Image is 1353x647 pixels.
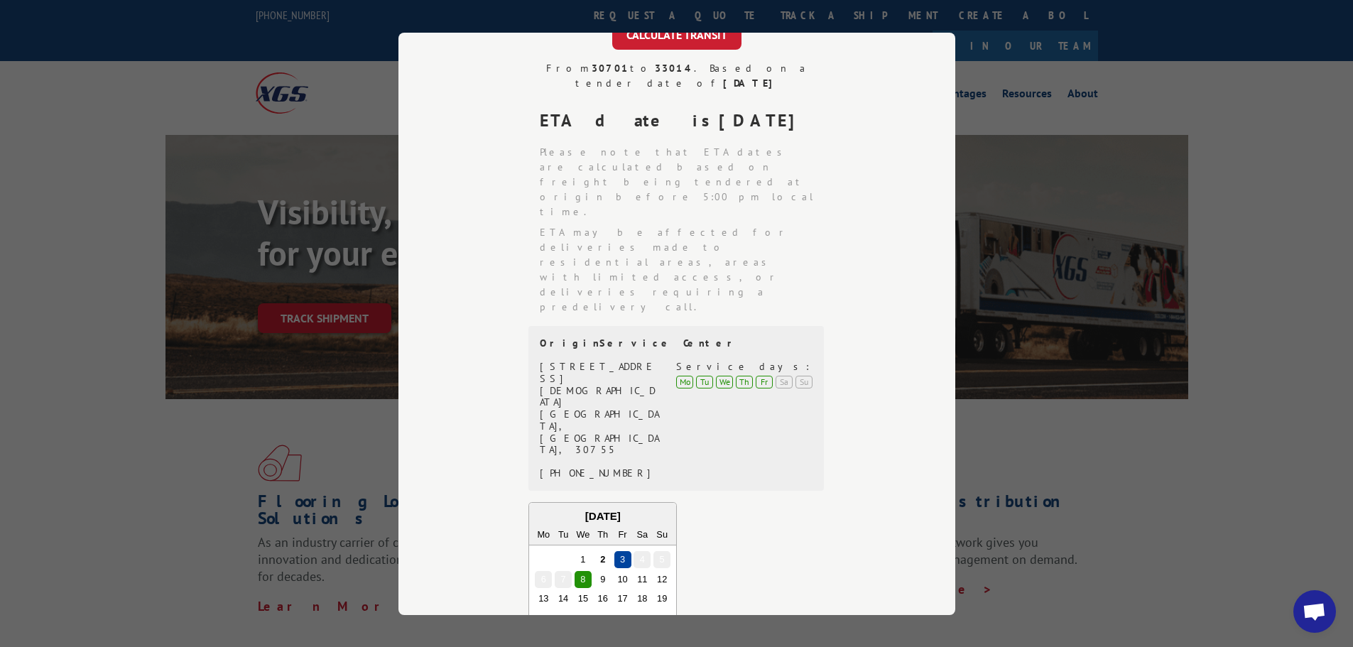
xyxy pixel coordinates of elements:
[528,61,825,91] div: From to . Based on a tender date of
[653,570,670,587] div: Choose Sunday, October 12th, 2025
[614,526,631,543] div: Fr
[696,375,713,388] div: Tu
[653,526,670,543] div: Su
[756,375,773,388] div: Fr
[716,375,733,388] div: We
[574,590,591,607] div: Choose Wednesday, October 15th, 2025
[535,570,552,587] div: Choose Monday, October 6th, 2025
[594,610,611,627] div: Choose Thursday, October 23rd, 2025
[540,225,825,315] li: ETA may be affected for deliveries made to residential areas, areas with limited access, or deliv...
[655,62,694,75] strong: 33014
[555,610,572,627] div: Choose Tuesday, October 21st, 2025
[776,375,793,388] div: Sa
[540,337,813,349] div: Origin Service Center
[574,526,591,543] div: We
[555,570,572,587] div: Choose Tuesday, October 7th, 2025
[540,467,660,479] div: [PHONE_NUMBER]
[594,590,611,607] div: Choose Thursday, October 16th, 2025
[736,375,753,388] div: Th
[614,550,631,567] div: Choose Friday, October 3rd, 2025
[594,550,611,567] div: Choose Thursday, October 2nd, 2025
[612,20,741,50] button: CALCULATE TRANSIT
[540,145,825,219] li: Please note that ETA dates are calculated based on freight being tendered at origin before 5:00 p...
[614,590,631,607] div: Choose Friday, October 17th, 2025
[535,610,552,627] div: Choose Monday, October 20th, 2025
[574,550,591,567] div: Choose Wednesday, October 1st, 2025
[634,570,651,587] div: Choose Saturday, October 11th, 2025
[719,109,807,131] strong: [DATE]
[535,526,552,543] div: Mo
[592,62,630,75] strong: 30701
[676,375,693,388] div: Mo
[529,509,676,525] div: [DATE]
[540,360,660,408] div: [STREET_ADDRESS][DEMOGRAPHIC_DATA]
[540,408,660,456] div: [GEOGRAPHIC_DATA], [GEOGRAPHIC_DATA], 30755
[795,375,813,388] div: Su
[535,590,552,607] div: Choose Monday, October 13th, 2025
[722,77,778,89] strong: [DATE]
[653,610,670,627] div: Choose Sunday, October 26th, 2025
[614,570,631,587] div: Choose Friday, October 10th, 2025
[594,526,611,543] div: Th
[634,590,651,607] div: Choose Saturday, October 18th, 2025
[1293,590,1336,633] div: Open chat
[574,610,591,627] div: Choose Wednesday, October 22nd, 2025
[634,610,651,627] div: Choose Saturday, October 25th, 2025
[653,590,670,607] div: Choose Sunday, October 19th, 2025
[676,360,813,372] div: Service days:
[594,570,611,587] div: Choose Thursday, October 9th, 2025
[555,526,572,543] div: Tu
[574,570,591,587] div: Choose Wednesday, October 8th, 2025
[614,610,631,627] div: Choose Friday, October 24th, 2025
[653,550,670,567] div: Choose Sunday, October 5th, 2025
[540,108,825,134] div: ETA date is
[634,526,651,543] div: Sa
[634,550,651,567] div: Choose Saturday, October 4th, 2025
[555,590,572,607] div: Choose Tuesday, October 14th, 2025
